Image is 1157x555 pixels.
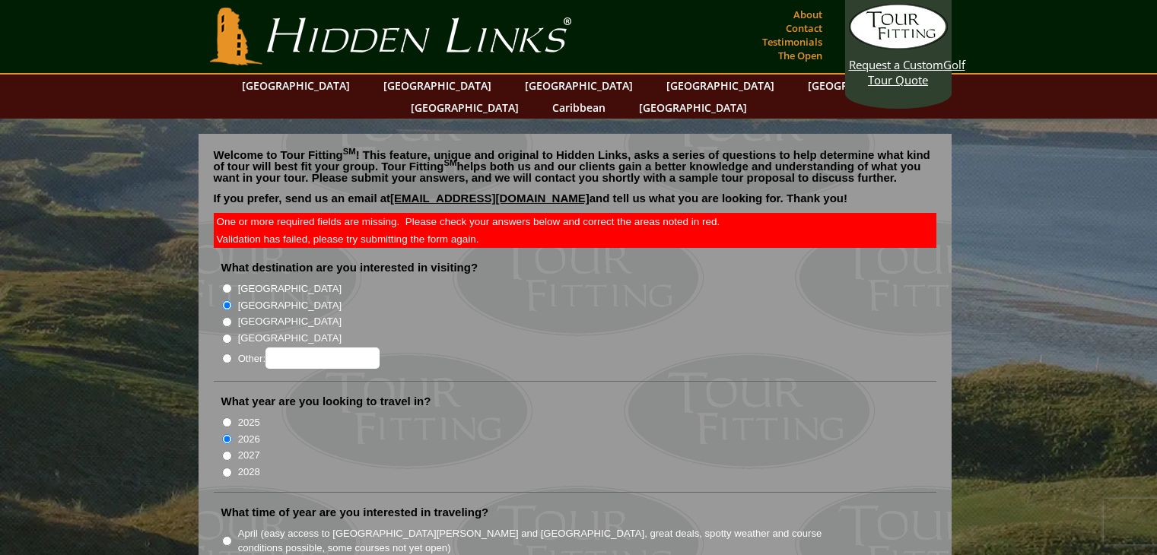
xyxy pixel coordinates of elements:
a: Caribbean [545,97,613,119]
label: 2027 [238,448,260,463]
a: Contact [782,17,826,39]
a: [GEOGRAPHIC_DATA] [800,75,923,97]
div: One or more required fields are missing. Please check your answers below and correct the areas no... [214,213,936,230]
div: Validation has failed, please try submitting the form again. [214,230,936,248]
label: What time of year are you interested in traveling? [221,505,489,520]
a: [GEOGRAPHIC_DATA] [234,75,358,97]
span: Request a Custom [849,57,943,72]
label: 2025 [238,415,260,430]
a: The Open [774,45,826,66]
label: [GEOGRAPHIC_DATA] [238,298,342,313]
input: Other: [265,347,380,369]
label: What year are you looking to travel in? [221,394,431,409]
label: [GEOGRAPHIC_DATA] [238,314,342,329]
label: [GEOGRAPHIC_DATA] [238,331,342,346]
p: Welcome to Tour Fitting ! This feature, unique and original to Hidden Links, asks a series of que... [214,149,936,183]
a: [GEOGRAPHIC_DATA] [517,75,640,97]
a: [EMAIL_ADDRESS][DOMAIN_NAME] [390,192,590,205]
a: [GEOGRAPHIC_DATA] [376,75,499,97]
label: 2028 [238,465,260,480]
sup: SM [444,158,457,167]
sup: SM [343,147,356,156]
a: Request a CustomGolf Tour Quote [849,4,948,87]
a: [GEOGRAPHIC_DATA] [403,97,526,119]
a: [GEOGRAPHIC_DATA] [659,75,782,97]
label: Other: [238,347,380,369]
p: If you prefer, send us an email at and tell us what you are looking for. Thank you! [214,192,936,215]
label: [GEOGRAPHIC_DATA] [238,281,342,297]
a: Testimonials [758,31,826,52]
a: [GEOGRAPHIC_DATA] [631,97,755,119]
a: About [790,4,826,25]
label: 2026 [238,432,260,447]
label: What destination are you interested in visiting? [221,260,478,275]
